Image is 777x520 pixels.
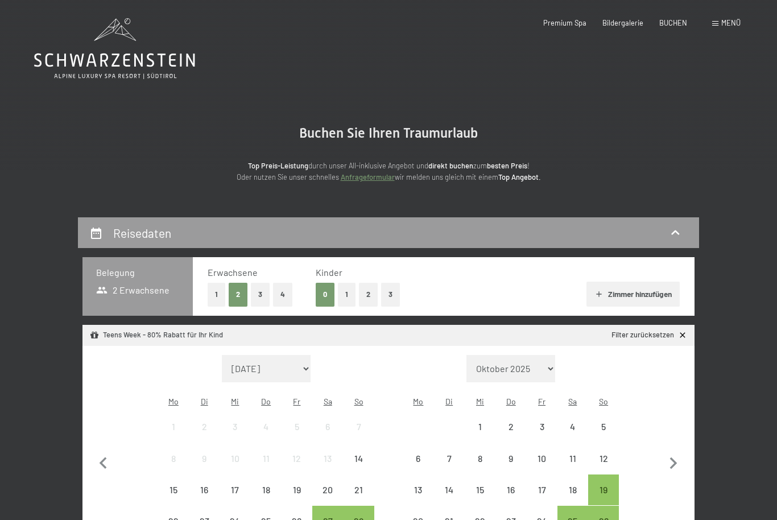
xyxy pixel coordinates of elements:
[201,397,208,406] abbr: Dienstag
[190,422,218,451] div: 2
[434,443,465,474] div: Anreise nicht möglich
[527,485,556,514] div: 17
[248,161,308,170] strong: Top Preis-Leistung
[495,474,526,505] div: Anreise nicht möglich
[343,411,374,442] div: Sun Sep 07 2025
[316,267,342,278] span: Kinder
[90,330,223,340] div: Teens Week - 80% Rabatt für Ihr Kind
[557,411,588,442] div: Sat Oct 04 2025
[602,18,643,27] span: Bildergalerie
[312,474,343,505] div: Anreise nicht möglich
[220,411,250,442] div: Wed Sep 03 2025
[313,485,342,514] div: 20
[251,283,270,306] button: 3
[495,474,526,505] div: Thu Oct 16 2025
[324,397,332,406] abbr: Samstag
[282,474,312,505] div: Anreise nicht möglich
[312,443,343,474] div: Anreise nicht möglich
[659,18,687,27] a: BUCHEN
[465,411,495,442] div: Anreise nicht möglich
[282,443,312,474] div: Anreise nicht möglich
[251,474,282,505] div: Anreise nicht möglich
[283,485,311,514] div: 19
[189,411,220,442] div: Tue Sep 02 2025
[559,485,587,514] div: 18
[403,443,433,474] div: Mon Oct 06 2025
[344,485,373,514] div: 21
[252,422,280,451] div: 4
[498,172,541,181] strong: Top Angebot.
[343,443,374,474] div: Sun Sep 14 2025
[161,160,616,183] p: durch unser All-inklusive Angebot und zum ! Oder nutzen Sie unser schnelles wir melden uns gleich...
[229,283,247,306] button: 2
[526,443,557,474] div: Anreise nicht möglich
[189,443,220,474] div: Tue Sep 09 2025
[251,443,282,474] div: Thu Sep 11 2025
[557,474,588,505] div: Anreise nicht möglich
[526,443,557,474] div: Fri Oct 10 2025
[543,18,586,27] span: Premium Spa
[221,485,249,514] div: 17
[466,422,494,451] div: 1
[189,474,220,505] div: Tue Sep 16 2025
[158,474,189,505] div: Mon Sep 15 2025
[434,474,465,505] div: Anreise nicht möglich
[158,411,189,442] div: Mon Sep 01 2025
[403,474,433,505] div: Anreise nicht möglich
[559,422,587,451] div: 4
[435,454,464,482] div: 7
[190,485,218,514] div: 16
[208,267,258,278] span: Erwachsene
[220,411,250,442] div: Anreise nicht möglich
[559,454,587,482] div: 11
[506,397,516,406] abbr: Donnerstag
[589,422,618,451] div: 5
[476,397,484,406] abbr: Mittwoch
[526,474,557,505] div: Anreise nicht möglich
[189,474,220,505] div: Anreise nicht möglich
[299,125,478,141] span: Buchen Sie Ihren Traumurlaub
[465,443,495,474] div: Wed Oct 08 2025
[312,474,343,505] div: Sat Sep 20 2025
[526,411,557,442] div: Anreise nicht möglich
[354,397,363,406] abbr: Sonntag
[221,422,249,451] div: 3
[220,443,250,474] div: Wed Sep 10 2025
[599,397,608,406] abbr: Sonntag
[261,397,271,406] abbr: Donnerstag
[190,454,218,482] div: 9
[403,474,433,505] div: Mon Oct 13 2025
[251,443,282,474] div: Anreise nicht möglich
[293,397,300,406] abbr: Freitag
[312,443,343,474] div: Sat Sep 13 2025
[159,422,188,451] div: 1
[465,443,495,474] div: Anreise nicht möglich
[251,411,282,442] div: Anreise nicht möglich
[721,18,741,27] span: Menü
[251,474,282,505] div: Thu Sep 18 2025
[282,443,312,474] div: Fri Sep 12 2025
[316,283,334,306] button: 0
[312,411,343,442] div: Anreise nicht möglich
[588,411,619,442] div: Sun Oct 05 2025
[434,474,465,505] div: Tue Oct 14 2025
[589,454,618,482] div: 12
[338,283,356,306] button: 1
[189,411,220,442] div: Anreise nicht möglich
[586,282,679,307] button: Zimmer hinzufügen
[589,485,618,514] div: 19
[273,283,292,306] button: 4
[96,284,170,296] span: 2 Erwachsene
[495,443,526,474] div: Anreise nicht möglich
[282,411,312,442] div: Fri Sep 05 2025
[313,454,342,482] div: 13
[568,397,577,406] abbr: Samstag
[283,454,311,482] div: 12
[611,330,687,340] a: Filter zurücksetzen
[497,422,525,451] div: 2
[557,474,588,505] div: Sat Oct 18 2025
[159,454,188,482] div: 8
[282,474,312,505] div: Fri Sep 19 2025
[343,443,374,474] div: Anreise nicht möglich
[96,266,179,279] h3: Belegung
